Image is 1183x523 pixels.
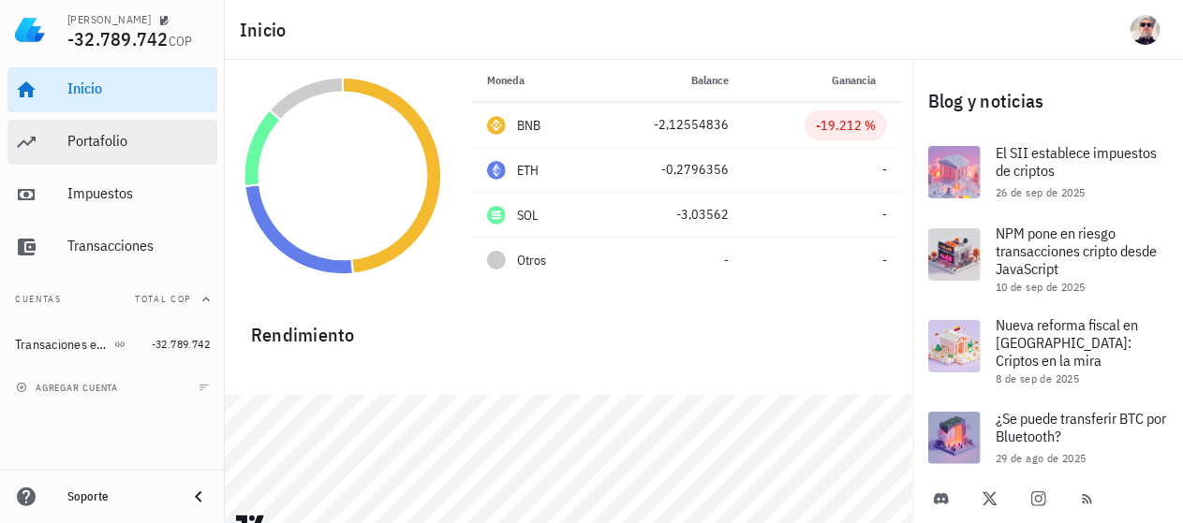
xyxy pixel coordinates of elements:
div: [PERSON_NAME] [67,12,151,27]
th: Balance [597,58,744,103]
div: -0,2796356 [612,160,729,180]
button: agregar cuenta [11,378,126,397]
span: NPM pone en riesgo transacciones cripto desde JavaScript [996,224,1157,278]
div: Impuestos [67,184,210,202]
a: Impuestos [7,172,217,217]
a: NPM pone en riesgo transacciones cripto desde JavaScript 10 de sep de 2025 [913,213,1183,305]
div: -19.212 % [816,116,876,135]
span: - [882,161,887,178]
div: avatar [1131,15,1161,45]
div: Soporte [67,489,172,504]
span: Total COP [135,293,191,305]
div: -2,12554836 [612,115,729,135]
span: -32.789.742 [152,337,210,351]
a: ¿Se puede transferir BTC por Bluetooth? 29 de ago de 2025 [913,397,1183,479]
div: SOL-icon [487,206,506,225]
span: 10 de sep de 2025 [996,280,1086,294]
a: Portafolio [7,120,217,165]
a: Nueva reforma fiscal en [GEOGRAPHIC_DATA]: Criptos en la mira 8 de sep de 2025 [913,305,1183,397]
span: Nueva reforma fiscal en [GEOGRAPHIC_DATA]: Criptos en la mira [996,315,1138,370]
span: Otros [517,251,546,270]
div: Inicio [67,80,210,97]
div: Portafolio [67,132,210,150]
button: CuentasTotal COP [7,277,217,322]
span: COP [169,33,193,50]
div: -3,03562 [612,205,729,225]
span: 26 de sep de 2025 [996,185,1086,199]
h1: Inicio [240,15,294,45]
a: Transacciones [7,225,217,269]
span: - [882,252,887,269]
span: Ganancia [832,73,887,87]
div: Blog y noticias [913,71,1183,131]
span: 8 de sep de 2025 [996,371,1079,385]
div: BNB-icon [487,116,506,135]
span: 29 de ago de 2025 [996,451,1087,465]
div: Rendimiento [236,305,902,350]
div: SOL [517,206,539,225]
img: LedgiFi [15,15,45,45]
a: El SII establece impuestos de criptos 26 de sep de 2025 [913,131,1183,213]
span: El SII establece impuestos de criptos [996,143,1157,180]
span: - [725,252,730,269]
th: Moneda [472,58,597,103]
a: Inicio [7,67,217,112]
div: Transacciones [67,237,210,254]
span: agregar cuenta [20,382,118,394]
div: ETH-icon [487,161,506,180]
span: - [882,206,887,223]
a: Transaciones en Binance -32.789.742 [7,322,217,367]
span: -32.789.742 [67,26,169,51]
div: ETH [517,161,540,180]
div: BNB [517,116,541,135]
span: ¿Se puede transferir BTC por Bluetooth? [996,409,1166,445]
div: Transaciones en Binance [15,337,111,353]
